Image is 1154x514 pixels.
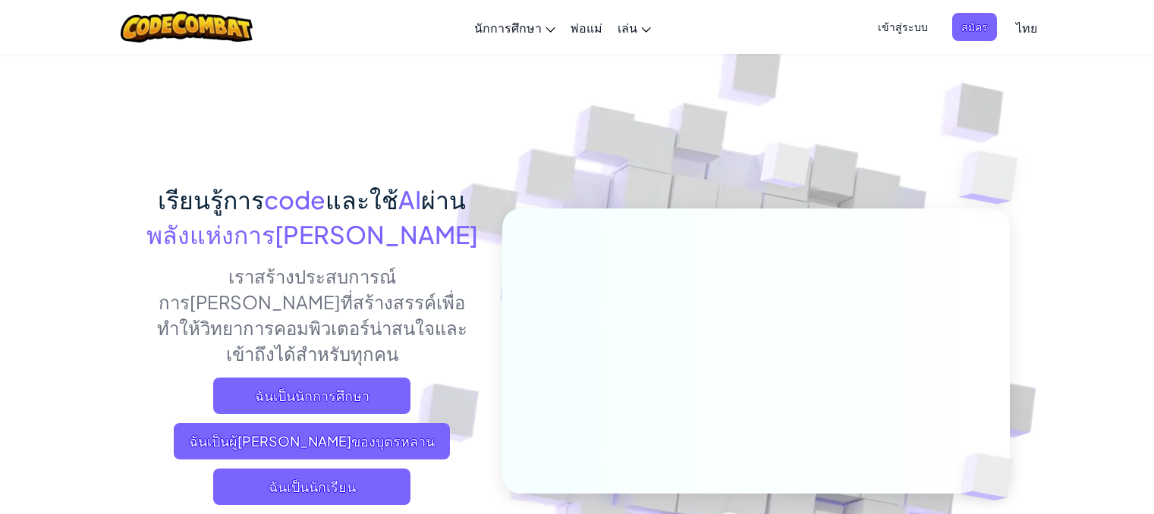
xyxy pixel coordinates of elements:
img: Overlap cubes [731,113,841,226]
button: เข้าสู่ระบบ [869,13,937,41]
img: CodeCombat logo [121,11,253,42]
a: พ่อแม่ [563,7,610,48]
span: นักการศึกษา [474,20,542,36]
button: สมัคร [952,13,997,41]
span: เล่น [618,20,637,36]
img: Overlap cubes [929,114,1060,242]
span: AI [398,184,421,215]
p: เราสร้างประสบการณ์การ[PERSON_NAME]ที่สร้างสรรค์เพื่อทำให้วิทยาการคอมพิวเตอร์น่าสนใจและเข้าถึงได้ส... [145,263,480,366]
span: ไทย [1016,20,1037,36]
a: นักการศึกษา [467,7,563,48]
button: ฉันเป็นนักเรียน [213,469,410,505]
span: ผ่าน [421,184,466,215]
a: ไทย [1008,7,1045,48]
a: เล่น [610,7,659,48]
span: เรียนรู้การ [158,184,264,215]
span: code [264,184,325,215]
a: ฉันเป็นนักการศึกษา [213,378,410,414]
span: และใช้ [325,184,398,215]
a: ฉันเป็นผู้[PERSON_NAME]ของบุตรหลาน [174,423,450,459]
span: พลังแห่งการ[PERSON_NAME] [146,219,478,249]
